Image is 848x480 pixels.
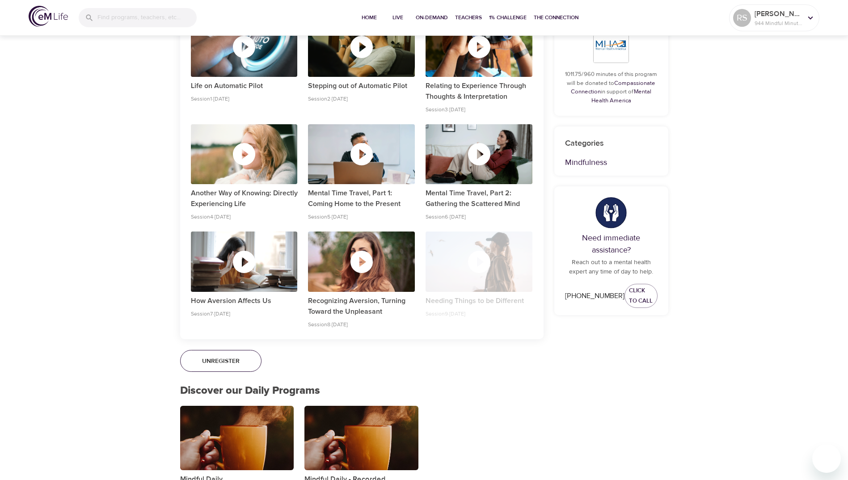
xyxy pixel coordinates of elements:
[359,13,380,22] span: Home
[308,80,415,91] p: Stepping out of Automatic Pilot
[191,188,298,209] p: Another Way of Knowing: Directly Experiencing Life
[426,295,532,306] p: Needing Things to be Different
[308,188,415,209] p: Mental Time Travel, Part 1: Coming Home to the Present
[191,80,298,91] p: Life on Automatic Pilot
[591,88,652,104] a: Mental Health America
[755,8,802,19] p: [PERSON_NAME]
[191,95,298,103] p: Session 1 · [DATE]
[624,284,658,308] a: Click to Call
[565,291,624,301] div: [PHONE_NUMBER]
[595,197,627,228] img: hands.png
[308,213,415,221] p: Session 5 · [DATE]
[426,105,532,114] p: Session 3 · [DATE]
[97,8,197,27] input: Find programs, teachers, etc...
[426,188,532,209] p: Mental Time Travel, Part 2: Gathering the Scattered Mind
[416,13,448,22] span: On-Demand
[733,9,751,27] div: RS
[755,19,802,27] p: 944 Mindful Minutes
[180,383,544,399] p: Discover our Daily Programs
[202,356,240,367] span: Unregister
[426,213,532,221] p: Session 6 · [DATE]
[565,137,658,149] p: Categories
[29,6,68,27] img: logo
[308,95,415,103] p: Session 2 · [DATE]
[455,13,482,22] span: Teachers
[565,70,658,105] p: 1011.75/960 minutes of this program will be donated to in support of
[191,213,298,221] p: Session 4 · [DATE]
[308,320,415,328] p: Session 8 · [DATE]
[191,295,298,306] p: How Aversion Affects Us
[812,444,841,473] iframe: Button to launch messaging window
[180,350,262,372] button: Unregister
[565,156,658,168] p: Mindfulness
[489,13,527,22] span: 1% Challenge
[426,80,532,102] p: Relating to Experience Through Thoughts & Interpretation
[426,310,532,318] p: Session 9 · [DATE]
[387,13,409,22] span: Live
[565,232,658,256] p: Need immediate assistance?
[534,13,578,22] span: The Connection
[191,310,298,318] p: Session 7 · [DATE]
[629,286,653,306] span: Click to Call
[565,258,658,277] p: Reach out to a mental health expert any time of day to help.
[308,295,415,317] p: Recognizing Aversion, Turning Toward the Unpleasant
